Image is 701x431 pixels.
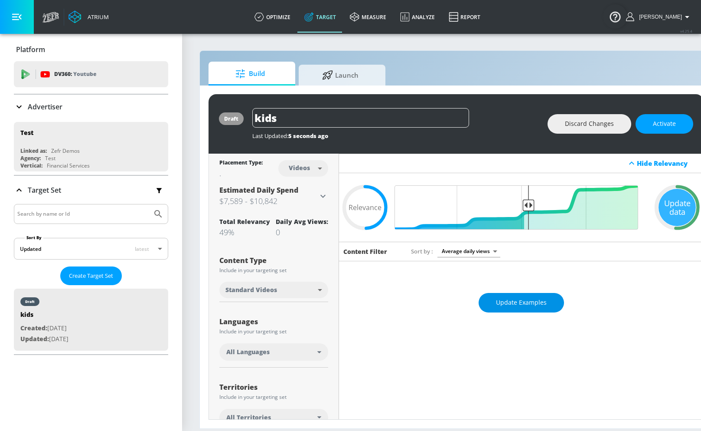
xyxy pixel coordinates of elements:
[219,257,328,264] div: Content Type
[28,185,61,195] p: Target Set
[17,208,149,220] input: Search by name or Id
[565,118,614,129] span: Discard Changes
[20,334,68,345] p: [DATE]
[69,271,113,281] span: Create Target Set
[219,185,298,195] span: Estimated Daily Spend
[307,65,373,86] span: Launch
[496,297,547,308] span: Update Examples
[219,268,328,273] div: Include in your targeting set
[659,189,696,226] div: Update data
[51,147,80,155] div: Zefr Demos
[73,69,96,79] p: Youtube
[25,235,43,240] label: Sort By
[479,293,564,313] button: Update Examples
[14,95,168,119] div: Advertiser
[636,114,693,134] button: Activate
[219,217,270,226] div: Total Relevancy
[653,118,676,129] span: Activate
[297,1,343,33] a: Target
[20,323,68,334] p: [DATE]
[276,227,328,237] div: 0
[442,1,487,33] a: Report
[288,132,328,140] span: 5 seconds ago
[14,122,168,171] div: TestLinked as:Zefr DemosAgency:TestVertical:Financial Services
[226,413,271,422] span: All Territories
[411,247,433,255] span: Sort by
[20,324,47,332] span: Created:
[349,204,381,211] span: Relevance
[284,164,314,171] div: Videos
[219,343,328,361] div: All Languages
[60,266,122,285] button: Create Target Set
[276,217,328,226] div: Daily Avg Views:
[14,289,168,351] div: draftkidsCreated:[DATE]Updated:[DATE]
[135,245,149,253] span: latest
[603,4,627,29] button: Open Resource Center
[219,384,328,391] div: Territories
[636,14,682,20] span: login as: michael.villalobos@zefr.com
[343,1,393,33] a: measure
[225,286,277,294] span: Standard Videos
[25,299,35,304] div: draft
[47,162,90,169] div: Financial Services
[20,310,68,323] div: kids
[224,115,238,122] div: draft
[14,37,168,62] div: Platform
[437,245,500,257] div: Average daily views
[28,102,62,112] p: Advertiser
[219,395,328,400] div: Include in your targeting set
[14,285,168,354] nav: list of Target Set
[252,132,539,140] div: Last Updated:
[20,155,41,162] div: Agency:
[400,185,642,230] input: Final Threshold
[219,409,328,426] div: All Territories
[20,162,42,169] div: Vertical:
[219,159,263,168] div: Placement Type:
[20,128,33,137] div: Test
[14,204,168,354] div: Target Set
[20,147,47,155] div: Linked as:
[626,12,692,22] button: [PERSON_NAME]
[219,195,318,207] h3: $7,589 - $10,842
[20,335,49,343] span: Updated:
[680,29,692,33] span: v 4.25.4
[16,45,45,54] p: Platform
[217,63,283,84] span: Build
[219,329,328,334] div: Include in your targeting set
[14,61,168,87] div: DV360: Youtube
[226,348,270,356] span: All Languages
[343,247,387,256] h6: Content Filter
[14,176,168,204] div: Target Set
[68,10,109,23] a: Atrium
[219,227,270,237] div: 49%
[219,318,328,325] div: Languages
[393,1,442,33] a: Analyze
[548,114,631,134] button: Discard Changes
[248,1,297,33] a: optimize
[45,155,55,162] div: Test
[20,245,41,253] div: Updated
[637,159,698,168] div: Hide Relevancy
[219,185,328,207] div: Estimated Daily Spend$7,589 - $10,842
[54,69,96,79] p: DV360:
[84,13,109,21] div: Atrium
